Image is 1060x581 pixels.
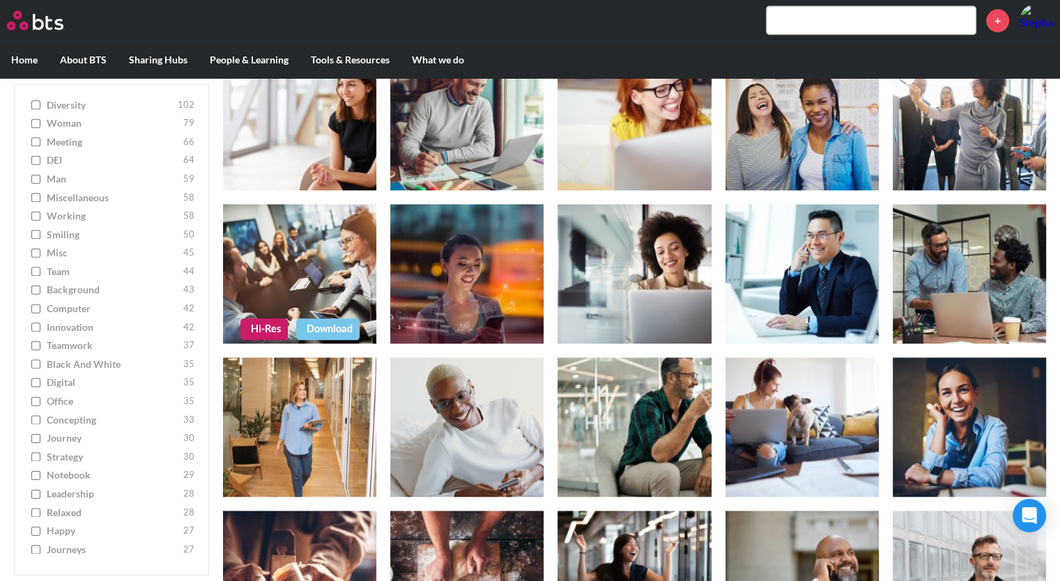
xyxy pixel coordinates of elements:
[1013,499,1046,532] div: Open Intercom Messenger
[31,452,40,462] input: strategy 30
[31,545,40,555] input: journeys 27
[31,378,40,388] input: digital 35
[31,304,40,314] input: computer 42
[47,210,180,224] span: working
[183,135,194,149] span: 66
[47,172,180,186] span: man
[31,267,40,277] input: team 44
[47,450,180,464] span: strategy
[47,154,180,168] span: DEI
[986,9,1009,32] a: +
[31,156,40,166] input: DEI 64
[47,135,180,149] span: meeting
[31,100,40,110] input: diversity 102
[183,172,194,186] span: 59
[183,506,194,520] span: 28
[31,471,40,481] input: notebook 29
[31,119,40,129] input: woman 79
[31,341,40,351] input: teamwork 37
[183,543,194,557] span: 27
[7,10,89,30] a: Go home
[47,284,180,297] span: background
[31,434,40,444] input: journey 30
[47,117,180,131] span: woman
[183,247,194,261] span: 45
[47,339,180,353] span: teamwork
[31,489,40,499] input: leadership 28
[31,137,40,147] input: meeting 66
[240,318,288,339] a: Hi-Res
[31,508,40,518] input: relaxed 28
[183,395,194,409] span: 35
[183,117,194,131] span: 79
[118,42,199,78] label: Sharing Hubs
[183,357,194,371] span: 35
[47,376,180,390] span: digital
[47,525,180,539] span: happy
[7,10,63,30] img: BTS Logo
[178,98,194,112] span: 102
[183,284,194,297] span: 43
[47,302,180,316] span: computer
[47,543,180,557] span: journeys
[47,432,180,446] span: journey
[47,487,180,501] span: leadership
[183,432,194,446] span: 30
[31,249,40,258] input: misc 45
[183,376,194,390] span: 35
[183,469,194,483] span: 29
[31,174,40,184] input: man 59
[47,191,180,205] span: miscellaneous
[183,191,194,205] span: 58
[183,413,194,427] span: 33
[47,469,180,483] span: notebook
[31,212,40,222] input: working 58
[199,42,300,78] label: People & Learning
[47,357,180,371] span: Black and White
[183,487,194,501] span: 28
[47,395,180,409] span: office
[183,450,194,464] span: 30
[47,98,174,112] span: diversity
[183,210,194,224] span: 58
[183,525,194,539] span: 27
[31,230,40,240] input: smiling 50
[183,339,194,353] span: 37
[31,193,40,203] input: miscellaneous 58
[31,527,40,536] input: happy 27
[47,320,180,334] span: innovation
[49,42,118,78] label: About BTS
[47,228,180,242] span: smiling
[47,413,180,427] span: concepting
[31,323,40,332] input: innovation 42
[31,286,40,295] input: background 43
[183,265,194,279] span: 44
[183,228,194,242] span: 50
[300,42,401,78] label: Tools & Resources
[31,359,40,369] input: Black and White 35
[183,302,194,316] span: 42
[31,415,40,425] input: concepting 33
[183,154,194,168] span: 64
[296,318,360,339] a: Download
[183,320,194,334] span: 42
[31,397,40,407] input: office 35
[1020,3,1053,37] a: Profile
[401,42,475,78] label: What we do
[47,265,180,279] span: team
[47,506,180,520] span: relaxed
[1020,3,1053,37] img: Stephanie Reynolds
[47,247,180,261] span: misc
